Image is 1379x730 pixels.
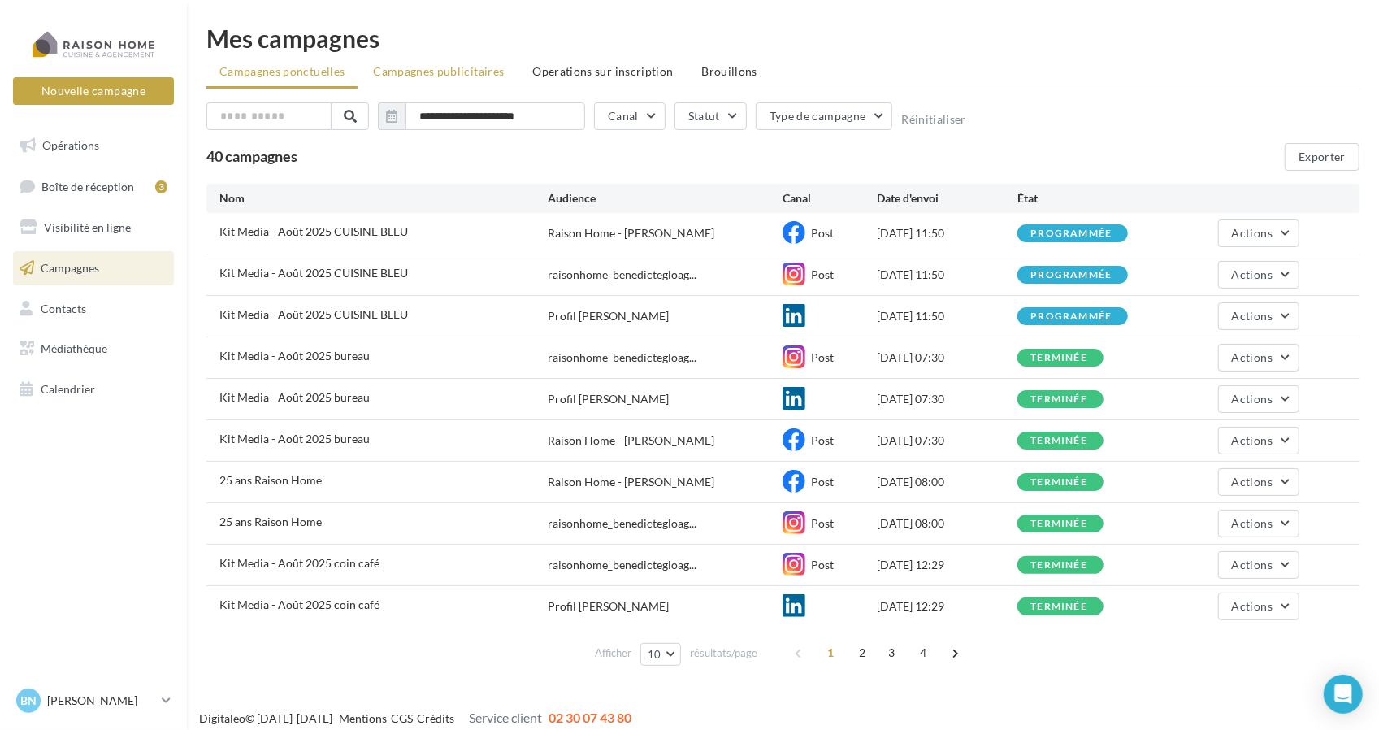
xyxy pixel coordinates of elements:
a: Campagnes [10,251,177,285]
button: Actions [1218,551,1299,579]
div: [DATE] 07:30 [877,391,1017,407]
div: Profil [PERSON_NAME] [549,598,670,615]
span: Actions [1232,309,1273,323]
span: 3 [878,640,904,666]
div: terminée [1030,353,1087,363]
span: 2 [849,640,875,666]
span: Raison Home - [PERSON_NAME] [549,432,715,449]
span: Post [811,475,834,489]
button: Canal [594,102,666,130]
span: 02 30 07 43 80 [549,710,631,725]
span: Post [811,350,834,364]
button: Nouvelle campagne [13,77,174,105]
span: 10 [648,648,661,661]
div: Date d'envoi [877,190,1017,206]
span: 40 campagnes [206,147,297,165]
div: Nom [219,190,549,206]
a: Bn [PERSON_NAME] [13,685,174,716]
button: Actions [1218,510,1299,537]
a: Opérations [10,128,177,163]
div: Audience [549,190,783,206]
button: Actions [1218,427,1299,454]
div: Profil [PERSON_NAME] [549,308,670,324]
span: Actions [1232,226,1273,240]
span: Actions [1232,599,1273,613]
a: Visibilité en ligne [10,211,177,245]
div: [DATE] 07:30 [877,350,1017,366]
span: Kit Media - Août 2025 bureau [219,390,370,404]
span: Post [811,558,834,571]
span: raisonhome_benedictegloag... [549,350,697,366]
button: Actions [1218,219,1299,247]
button: Réinitialiser [901,113,966,126]
div: [DATE] 08:00 [877,474,1017,490]
button: Actions [1218,261,1299,289]
span: Campagnes [41,261,99,275]
span: Contacts [41,301,86,315]
span: Bn [20,693,37,709]
span: Médiathèque [41,341,107,355]
span: 4 [910,640,936,666]
span: Kit Media - Août 2025 coin café [219,556,379,570]
button: Actions [1218,302,1299,330]
div: [DATE] 07:30 [877,432,1017,449]
span: Afficher [595,645,631,661]
a: Mentions [339,711,387,725]
div: [DATE] 08:00 [877,515,1017,532]
div: Mes campagnes [206,26,1359,50]
span: Post [811,433,834,447]
button: 10 [640,643,682,666]
span: Kit Media - Août 2025 CUISINE BLEU [219,307,408,321]
div: [DATE] 11:50 [877,308,1017,324]
div: terminée [1030,519,1087,529]
button: Actions [1218,385,1299,413]
span: © [DATE]-[DATE] - - - [199,711,631,725]
span: Brouillons [702,64,758,78]
a: Calendrier [10,372,177,406]
a: Boîte de réception3 [10,169,177,204]
span: Operations sur inscription [532,64,673,78]
p: [PERSON_NAME] [47,693,155,709]
a: Digitaleo [199,711,245,725]
span: Raison Home - [PERSON_NAME] [549,474,715,490]
span: Campagnes publicitaires [373,64,504,78]
button: Type de campagne [756,102,893,130]
div: programmée [1030,270,1112,280]
div: Open Intercom Messenger [1324,675,1363,714]
a: Contacts [10,292,177,326]
span: Visibilité en ligne [44,220,131,234]
span: 25 ans Raison Home [219,515,322,528]
div: [DATE] 11:50 [877,225,1017,241]
a: Crédits [417,711,454,725]
div: terminée [1030,560,1087,571]
div: [DATE] 12:29 [877,598,1017,615]
button: Actions [1218,468,1299,496]
div: programmée [1030,311,1112,322]
span: Kit Media - Août 2025 bureau [219,349,370,363]
span: raisonhome_benedictegloag... [549,267,697,283]
span: Actions [1232,475,1273,489]
span: Service client [469,710,542,725]
a: CGS [391,711,413,725]
div: [DATE] 11:50 [877,267,1017,283]
div: Profil [PERSON_NAME] [549,391,670,407]
a: Médiathèque [10,332,177,366]
span: 1 [817,640,843,666]
span: Actions [1232,392,1273,406]
div: terminée [1030,394,1087,405]
span: résultats/page [690,645,757,661]
button: Statut [674,102,747,130]
span: Post [811,267,834,281]
span: 25 ans Raison Home [219,473,322,487]
span: Post [811,516,834,530]
span: raisonhome_benedictegloag... [549,557,697,573]
button: Actions [1218,593,1299,620]
button: Actions [1218,344,1299,372]
button: Exporter [1285,143,1359,171]
span: Kit Media - Août 2025 CUISINE BLEU [219,266,408,280]
div: terminée [1030,477,1087,488]
span: Post [811,226,834,240]
span: Opérations [42,138,99,152]
span: Actions [1232,433,1273,447]
div: [DATE] 12:29 [877,557,1017,573]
